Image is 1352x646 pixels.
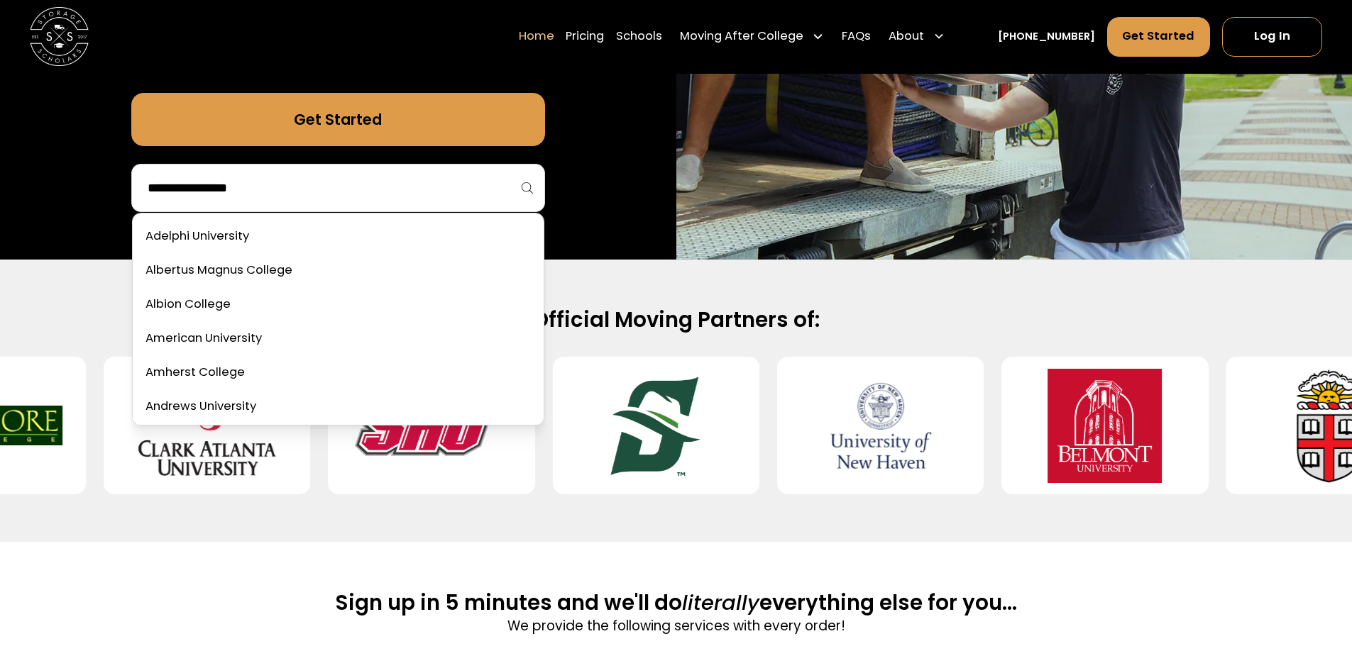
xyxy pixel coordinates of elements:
div: Moving After College [680,28,803,46]
a: Get Started [1107,17,1211,57]
img: Belmont University [1026,369,1185,483]
a: FAQs [842,16,871,57]
a: [PHONE_NUMBER] [998,29,1095,45]
a: Get Started [131,93,545,146]
span: literally [682,588,759,617]
img: Clark Atlanta University [128,369,287,483]
img: Stetson University [576,369,736,483]
h2: Official Moving Partners of: [204,306,1149,333]
a: Schools [616,16,662,57]
div: About [883,16,951,57]
img: Storage Scholars main logo [30,7,89,66]
a: Pricing [566,16,604,57]
div: Moving After College [674,16,830,57]
div: About [889,28,924,46]
h2: Sign up in 5 minutes and we'll do everything else for you... [336,589,1017,616]
img: University of New Haven [801,369,960,483]
a: Log In [1222,17,1322,57]
img: Sacred Heart University [352,369,512,483]
p: We provide the following services with every order! [336,616,1017,636]
a: Home [519,16,554,57]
